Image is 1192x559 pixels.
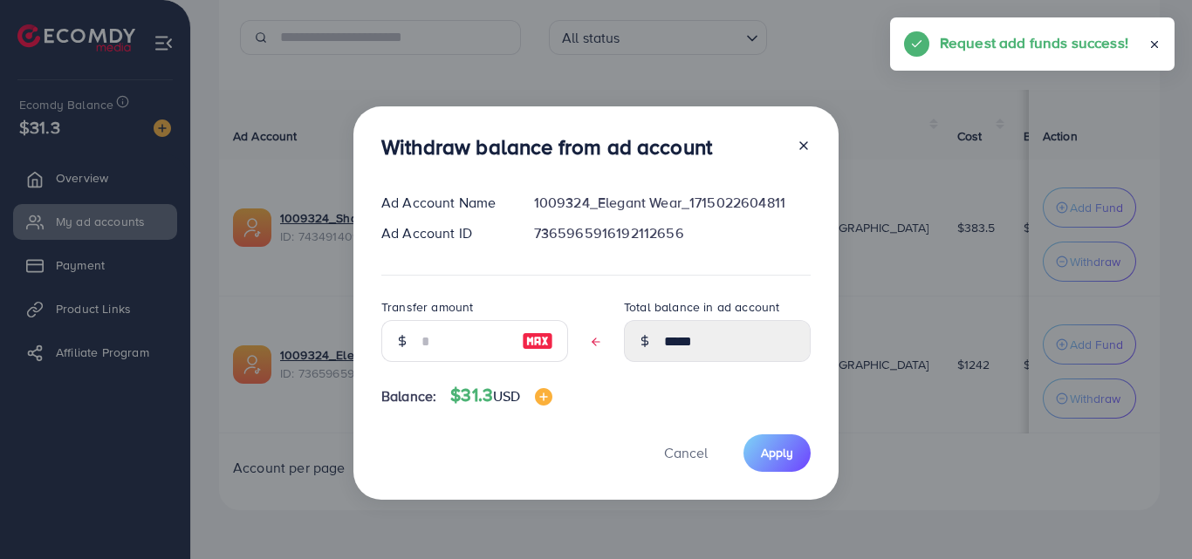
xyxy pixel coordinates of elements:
[624,298,779,316] label: Total balance in ad account
[381,134,712,160] h3: Withdraw balance from ad account
[761,444,793,461] span: Apply
[520,223,825,243] div: 7365965916192112656
[520,193,825,213] div: 1009324_Elegant Wear_1715022604811
[522,331,553,351] img: image
[381,298,473,316] label: Transfer amount
[493,386,520,406] span: USD
[367,223,520,243] div: Ad Account ID
[664,443,708,462] span: Cancel
[1118,481,1179,546] iframe: Chat
[642,434,730,472] button: Cancel
[743,434,811,472] button: Apply
[940,31,1128,54] h5: Request add funds success!
[381,386,436,406] span: Balance:
[367,193,520,213] div: Ad Account Name
[450,385,551,406] h4: $31.3
[535,388,552,406] img: image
